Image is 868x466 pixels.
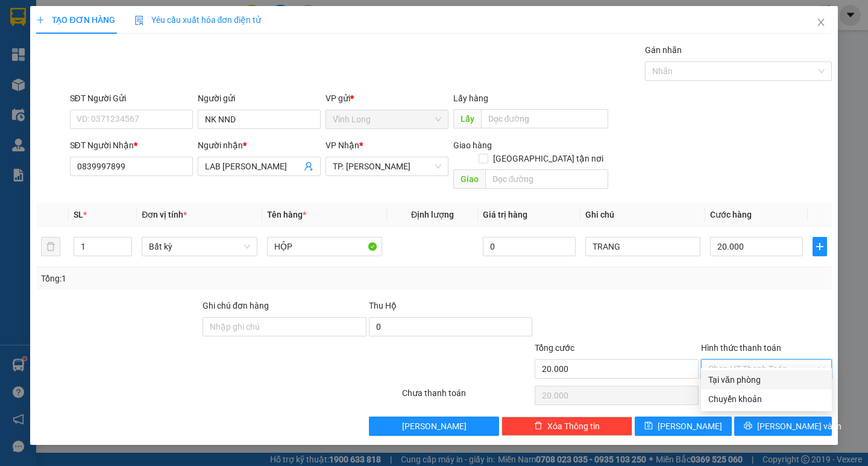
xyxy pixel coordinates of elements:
div: Chưa thanh toán [401,386,534,408]
div: TP. [PERSON_NAME] [78,10,175,39]
div: Người gửi [198,92,321,105]
span: Thu Hộ [369,301,397,310]
span: SL [74,210,83,219]
span: Cước hàng [710,210,752,219]
span: user-add [304,162,313,171]
span: Yêu cầu xuất hóa đơn điện tử [134,15,262,25]
div: Chuyển khoản [708,392,825,406]
div: VP gửi [325,92,448,105]
input: Dọc đường [485,169,608,189]
div: Tại văn phòng [708,373,825,386]
input: VD: Bàn, Ghế [267,237,382,256]
button: printer[PERSON_NAME] và In [734,417,831,436]
span: TP. Hồ Chí Minh [333,157,441,175]
span: Nhận: [78,11,107,24]
span: Lấy hàng [453,93,488,103]
div: BÁN LẺ KHÔNG GIAO HOAS ĐƠN [10,39,70,112]
button: [PERSON_NAME] [369,417,500,436]
span: Đơn vị tính [142,210,187,219]
span: Bất kỳ [149,238,250,256]
span: Gửi: [10,11,29,24]
span: printer [744,421,752,431]
img: icon [134,16,144,25]
span: [PERSON_NAME] [658,420,722,433]
span: Xóa Thông tin [547,420,600,433]
span: Vĩnh Long [333,110,441,128]
span: plus [36,16,45,24]
span: VP Nhận [325,140,359,150]
button: plus [813,237,827,256]
span: TẠO ĐƠN HÀNG [36,15,115,25]
div: Vĩnh Long [10,10,70,39]
span: close [816,17,826,27]
div: Người nhận [198,139,321,152]
span: Tổng cước [535,343,574,353]
th: Ghi chú [580,203,705,227]
button: Close [804,6,838,40]
span: Tên hàng [267,210,306,219]
span: Giao [453,169,485,189]
span: save [644,421,653,431]
span: Lấy [453,109,481,128]
input: Ghi chú đơn hàng [203,317,366,336]
label: Ghi chú đơn hàng [203,301,269,310]
span: [PERSON_NAME] và In [757,420,841,433]
button: save[PERSON_NAME] [635,417,732,436]
span: delete [534,421,542,431]
div: 0916351617 [78,54,175,71]
div: SĐT Người Gửi [70,92,193,105]
button: deleteXóa Thông tin [502,417,632,436]
span: Định lượng [411,210,454,219]
span: plus [813,242,826,251]
input: 0 [483,237,576,256]
input: Dọc đường [481,109,608,128]
label: Hình thức thanh toán [701,343,781,353]
input: Ghi Chú [585,237,700,256]
div: Tổng: 1 [41,272,336,285]
button: delete [41,237,60,256]
label: Gán nhãn [645,45,682,55]
span: Giao hàng [453,140,492,150]
span: Giá trị hàng [483,210,527,219]
span: [GEOGRAPHIC_DATA] tận nơi [488,152,608,165]
div: THÔNG [78,39,175,54]
span: [PERSON_NAME] [402,420,467,433]
div: SĐT Người Nhận [70,139,193,152]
